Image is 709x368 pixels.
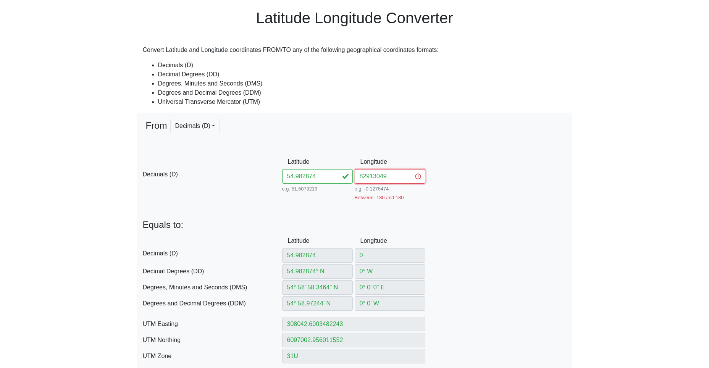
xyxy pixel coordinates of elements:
label: Longitude [355,155,378,169]
li: Degrees and Decimal Degrees (DDM) [158,88,567,97]
label: UTM Easting [137,317,282,331]
span: Decimals (D) [143,249,282,258]
p: Equals to: [143,220,567,231]
span: Decimals (D) [143,170,282,179]
span: Decimal Degrees (DD) [143,267,282,276]
small: e.g. -0.1276474 [355,185,425,192]
div: Between -180 and 180 [355,194,425,201]
small: e.g. 51.5073219 [282,185,353,192]
li: Decimal Degrees (DD) [158,70,567,79]
label: UTM Zone [137,349,282,363]
li: Decimals (D) [158,61,567,70]
label: Longitude [355,234,378,248]
button: Decimals (D) [170,119,220,133]
label: Latitude [282,234,306,248]
span: From [146,119,167,152]
span: Degrees and Decimal Degrees (DDM) [143,299,282,308]
li: Degrees, Minutes and Seconds (DMS) [158,79,567,88]
label: Latitude [282,155,306,169]
label: UTM Northing [137,333,282,347]
li: Universal Transverse Mercator (UTM) [158,97,567,107]
span: Degrees, Minutes and Seconds (DMS) [143,283,282,292]
p: Convert Latitude and Longitude coordinates FROM/TO any of the following geographical coordinates ... [143,45,567,55]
